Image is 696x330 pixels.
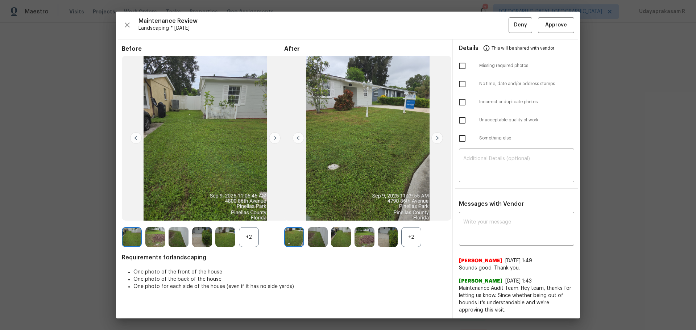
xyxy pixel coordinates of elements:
img: right-chevron-button-url [269,132,281,144]
button: Deny [509,17,532,33]
span: Before [122,45,284,53]
span: After [284,45,447,53]
div: +2 [239,227,259,247]
span: Landscaping * [DATE] [138,25,509,32]
span: [DATE] 1:43 [505,279,532,284]
div: +2 [401,227,421,247]
div: Incorrect or duplicate photos [453,93,580,111]
span: This will be shared with vendor [492,39,554,57]
span: Incorrect or duplicate photos [479,99,574,105]
span: Messages with Vendor [459,201,524,207]
li: One photo of the front of the house [133,268,447,276]
img: right-chevron-button-url [431,132,443,144]
span: Maintenance Review [138,17,509,25]
span: Deny [514,21,527,30]
img: left-chevron-button-url [130,132,142,144]
div: No time, date and/or address stamps [453,75,580,93]
span: [PERSON_NAME] [459,257,502,264]
span: Maintenance Audit Team: Hey team, thanks for letting us know. Since whether being out of bounds i... [459,285,574,314]
span: Details [459,39,478,57]
span: Unacceptable quality of work [479,117,574,123]
span: Requirements for landscaping [122,254,447,261]
div: Missing required photos [453,57,580,75]
span: Sounds good. Thank you. [459,264,574,272]
span: Approve [545,21,567,30]
div: Something else [453,129,580,147]
li: One photo for each side of the house (even if it has no side yards) [133,283,447,290]
img: left-chevron-button-url [293,132,304,144]
button: Approve [538,17,574,33]
li: One photo of the back of the house [133,276,447,283]
span: Something else [479,135,574,141]
span: [PERSON_NAME] [459,277,502,285]
div: Unacceptable quality of work [453,111,580,129]
span: [DATE] 1:49 [505,258,532,263]
span: No time, date and/or address stamps [479,81,574,87]
span: Missing required photos [479,63,574,69]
